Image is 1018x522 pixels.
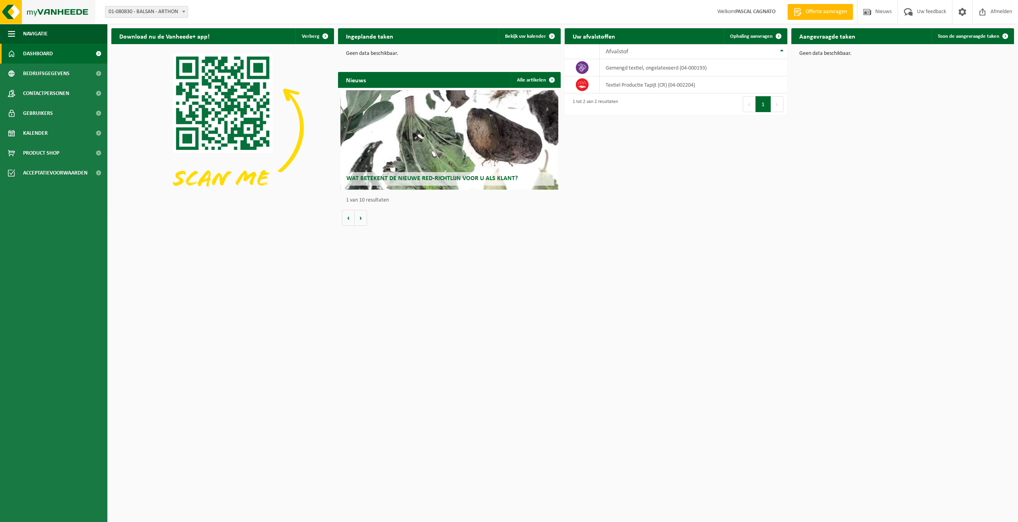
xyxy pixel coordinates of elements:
[23,64,70,83] span: Bedrijfsgegevens
[735,9,775,15] strong: PASCAL CAGNATO
[23,83,69,103] span: Contactpersonen
[338,28,401,44] h2: Ingeplande taken
[730,34,773,39] span: Ophaling aanvragen
[756,96,771,112] button: 1
[346,175,518,182] span: Wat betekent de nieuwe RED-richtlijn voor u als klant?
[295,28,333,44] button: Verberg
[111,28,218,44] h2: Download nu de Vanheede+ app!
[340,90,559,190] a: Wat betekent de nieuwe RED-richtlijn voor u als klant?
[724,28,787,44] a: Ophaling aanvragen
[505,34,546,39] span: Bekijk uw kalender
[606,49,628,55] span: Afvalstof
[342,210,355,226] button: Vorige
[23,143,59,163] span: Product Shop
[499,28,560,44] a: Bekijk uw kalender
[302,34,319,39] span: Verberg
[346,198,557,203] p: 1 van 10 resultaten
[787,4,853,20] a: Offerte aanvragen
[23,44,53,64] span: Dashboard
[511,72,560,88] a: Alle artikelen
[111,44,334,211] img: Download de VHEPlus App
[23,24,48,44] span: Navigatie
[23,123,48,143] span: Kalender
[799,51,1006,56] p: Geen data beschikbaar.
[569,95,618,113] div: 1 tot 2 van 2 resultaten
[600,59,787,76] td: gemengd textiel, ongelatexeerd (04-000193)
[338,72,374,87] h2: Nieuws
[791,28,863,44] h2: Aangevraagde taken
[743,96,756,112] button: Previous
[23,103,53,123] span: Gebruikers
[938,34,999,39] span: Toon de aangevraagde taken
[105,6,188,17] span: 01-080830 - BALSAN - ARTHON
[771,96,783,112] button: Next
[23,163,87,183] span: Acceptatievoorwaarden
[355,210,367,226] button: Volgende
[931,28,1013,44] a: Toon de aangevraagde taken
[565,28,623,44] h2: Uw afvalstoffen
[346,51,553,56] p: Geen data beschikbaar.
[804,8,849,16] span: Offerte aanvragen
[600,76,787,93] td: Textiel Productie Tapijt (CR) (04-002204)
